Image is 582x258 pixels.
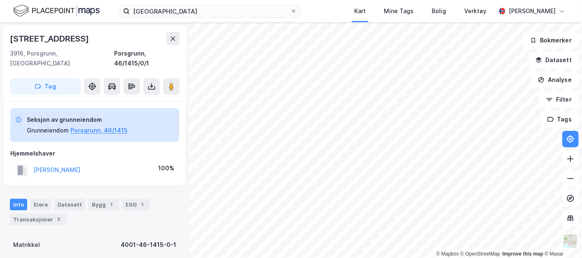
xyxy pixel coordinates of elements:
[539,91,579,108] button: Filter
[10,214,66,225] div: Transaksjoner
[10,149,179,158] div: Hjemmelshaver
[384,6,414,16] div: Mine Tags
[138,200,147,209] div: 1
[89,199,119,210] div: Bygg
[70,126,128,135] button: Porsgrunn, 46/1415
[54,199,85,210] div: Datasett
[10,49,114,68] div: 3916, Porsgrunn, [GEOGRAPHIC_DATA]
[122,199,150,210] div: ESG
[523,32,579,49] button: Bokmerker
[354,6,366,16] div: Kart
[13,240,40,250] div: Matrikkel
[121,240,176,250] div: 4001-46-1415-0-1
[158,163,174,173] div: 100%
[509,6,556,16] div: [PERSON_NAME]
[27,115,128,125] div: Seksjon av grunneiendom
[114,49,180,68] div: Porsgrunn, 46/1415/0/1
[531,72,579,88] button: Analyse
[30,199,51,210] div: Eiere
[130,5,290,17] input: Søk på adresse, matrikkel, gårdeiere, leietakere eller personer
[528,52,579,68] button: Datasett
[541,218,582,258] iframe: Chat Widget
[55,215,63,223] div: 3
[108,200,116,209] div: 1
[541,218,582,258] div: Kontrollprogram for chat
[432,6,446,16] div: Bolig
[10,199,27,210] div: Info
[13,4,100,18] img: logo.f888ab2527a4732fd821a326f86c7f29.svg
[503,251,543,257] a: Improve this map
[464,6,486,16] div: Verktøy
[10,32,91,45] div: [STREET_ADDRESS]
[10,78,81,95] button: Tag
[436,251,459,257] a: Mapbox
[540,111,579,128] button: Tags
[460,251,500,257] a: OpenStreetMap
[27,126,69,135] div: Grunneiendom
